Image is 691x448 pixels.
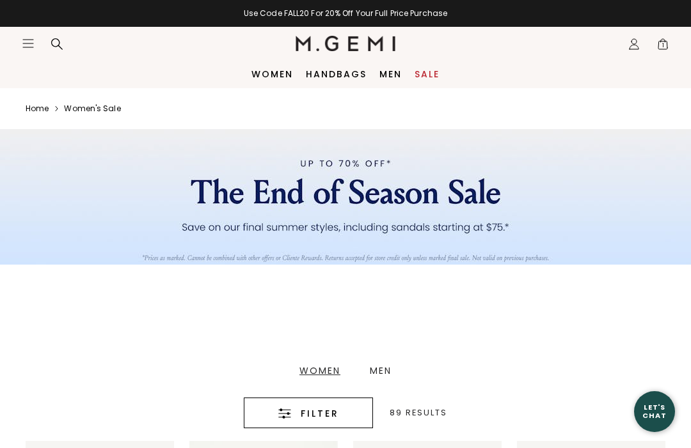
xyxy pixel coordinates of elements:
span: 1 [656,40,669,53]
span: Filter [301,406,339,421]
div: Women [299,366,340,375]
a: Men [355,366,406,375]
a: Sale [415,69,440,79]
a: Women's sale [64,104,120,114]
a: Women [251,69,293,79]
img: M.Gemi [296,36,396,51]
a: Men [379,69,402,79]
button: Open site menu [22,37,35,50]
div: Men [370,366,392,375]
a: Handbags [306,69,367,79]
a: Home [26,104,49,114]
div: 89 Results [390,408,447,417]
button: Filter [244,398,373,428]
div: Let's Chat [634,403,675,419]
